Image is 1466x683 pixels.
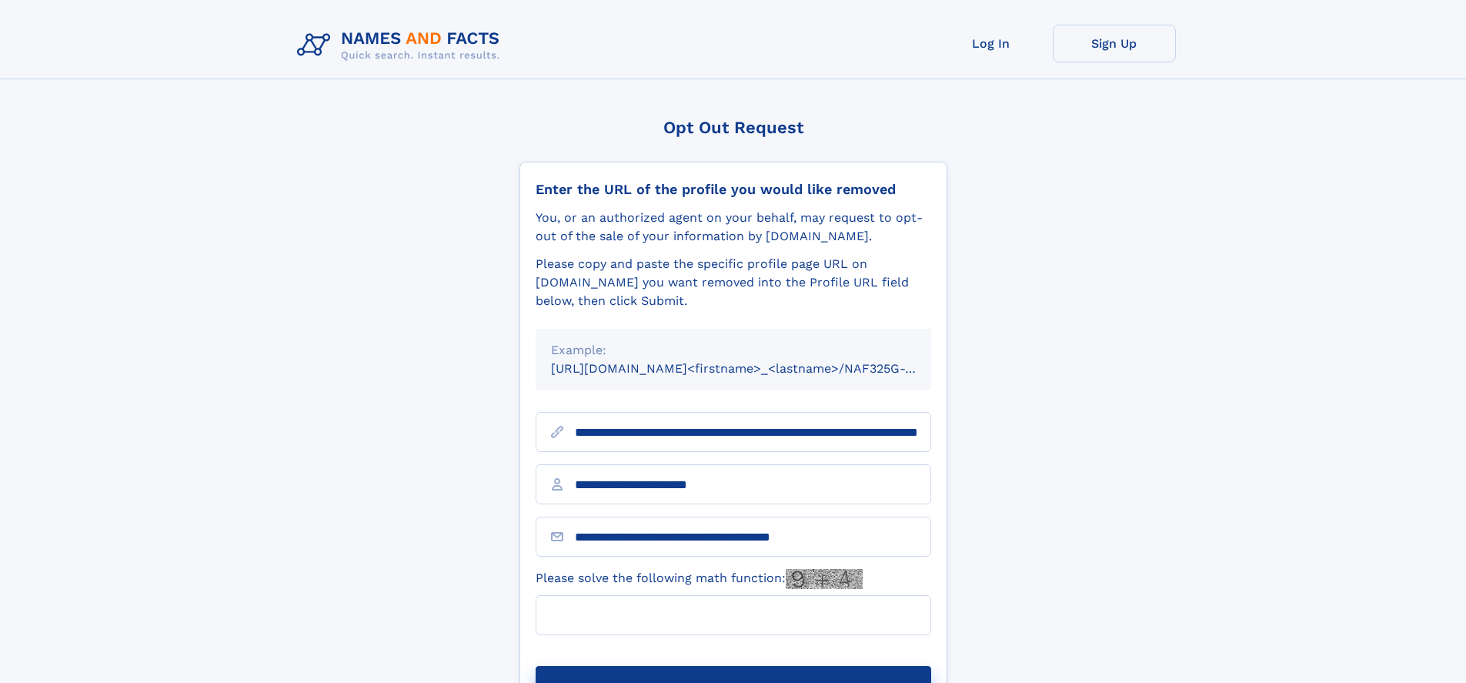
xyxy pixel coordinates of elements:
a: Sign Up [1053,25,1176,62]
label: Please solve the following math function: [536,569,863,589]
div: Please copy and paste the specific profile page URL on [DOMAIN_NAME] you want removed into the Pr... [536,255,931,310]
div: Opt Out Request [519,118,947,137]
img: Logo Names and Facts [291,25,513,66]
div: Enter the URL of the profile you would like removed [536,181,931,198]
a: Log In [930,25,1053,62]
div: You, or an authorized agent on your behalf, may request to opt-out of the sale of your informatio... [536,209,931,246]
small: [URL][DOMAIN_NAME]<firstname>_<lastname>/NAF325G-xxxxxxxx [551,361,960,376]
div: Example: [551,341,916,360]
